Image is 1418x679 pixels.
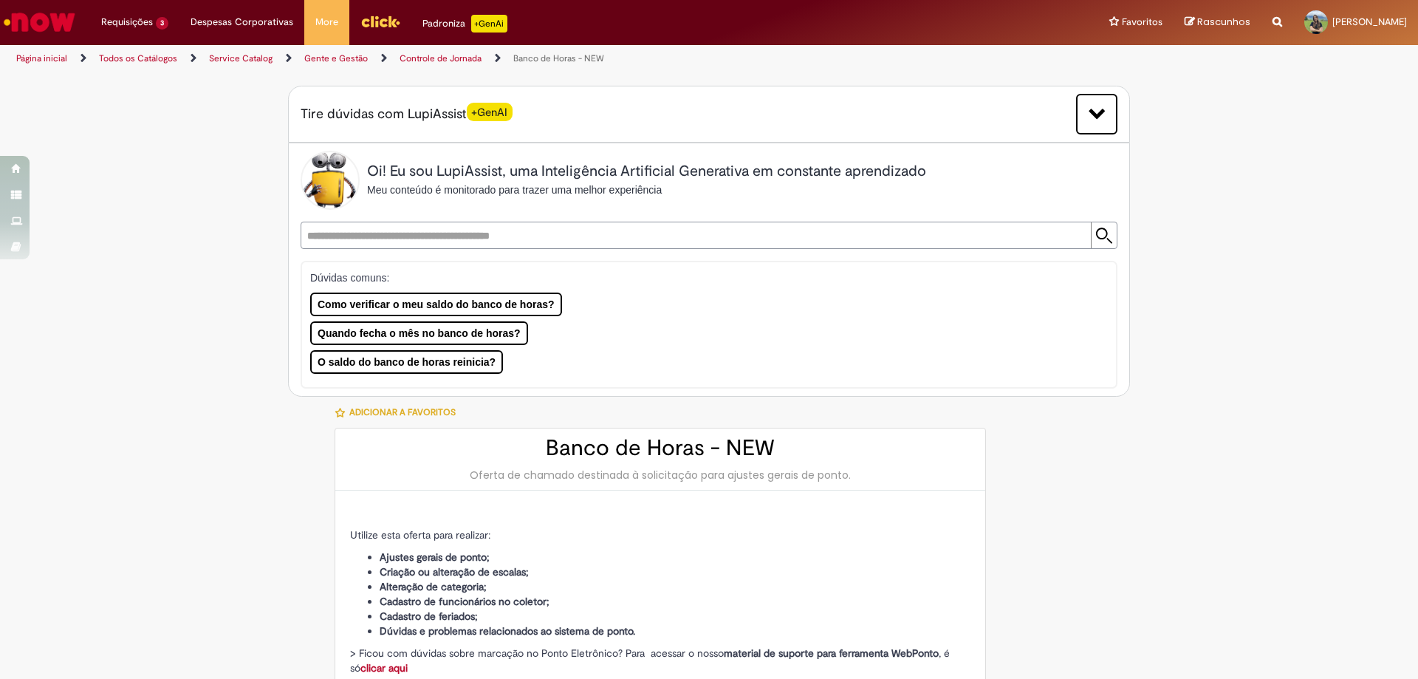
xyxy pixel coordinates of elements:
[310,270,1088,285] p: Dúvidas comuns:
[1091,222,1117,248] input: Submit
[350,468,970,482] div: Oferta de chamado destinada à solicitação para ajustes gerais de ponto.
[513,52,604,64] a: Banco de Horas - NEW
[467,103,513,121] span: +GenAI
[350,436,970,460] h2: Banco de Horas - NEW
[380,580,487,593] strong: Alteração de categoria;
[380,550,490,564] strong: Ajustes gerais de ponto;
[11,45,934,72] ul: Trilhas de página
[360,10,400,33] img: click_logo_yellow_360x200.png
[1197,15,1250,29] span: Rascunhos
[1332,16,1407,28] span: [PERSON_NAME]
[350,528,490,542] span: Utilize esta oferta para realizar:
[367,184,662,196] span: Meu conteúdo é monitorado para trazer uma melhor experiência
[335,397,464,428] button: Adicionar a Favoritos
[191,15,293,30] span: Despesas Corporativas
[360,661,408,675] a: clicar aqui
[301,105,513,123] span: Tire dúvidas com LupiAssist
[471,15,507,33] p: +GenAi
[16,52,67,64] a: Página inicial
[209,52,273,64] a: Service Catalog
[310,321,528,345] button: Quando fecha o mês no banco de horas?
[99,52,177,64] a: Todos os Catálogos
[310,350,503,374] button: O saldo do banco de horas reinicia?
[380,624,635,638] strong: Dúvidas e problemas relacionados ao sistema de ponto.
[380,565,529,579] strong: Criação ou alteração de escalas;
[310,293,562,316] button: Como verificar o meu saldo do banco de horas?
[422,15,507,33] div: Padroniza
[400,52,482,64] a: Controle de Jornada
[367,163,926,180] h2: Oi! Eu sou LupiAssist, uma Inteligência Artificial Generativa em constante aprendizado
[349,407,456,419] span: Adicionar a Favoritos
[380,610,478,623] strong: Cadastro de feriados;
[301,151,360,210] img: Lupi
[380,595,549,608] strong: Cadastro de funcionários no coletor;
[350,646,970,675] p: > Ficou com dúvidas sobre marcação no Ponto Eletrônico? Para acessar o nosso , é só
[1185,16,1250,30] a: Rascunhos
[304,52,368,64] a: Gente e Gestão
[724,646,939,660] strong: material de suporte para ferramenta WebPonto
[156,17,168,30] span: 3
[1122,15,1162,30] span: Favoritos
[315,15,338,30] span: More
[101,15,153,30] span: Requisições
[1,7,78,37] img: ServiceNow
